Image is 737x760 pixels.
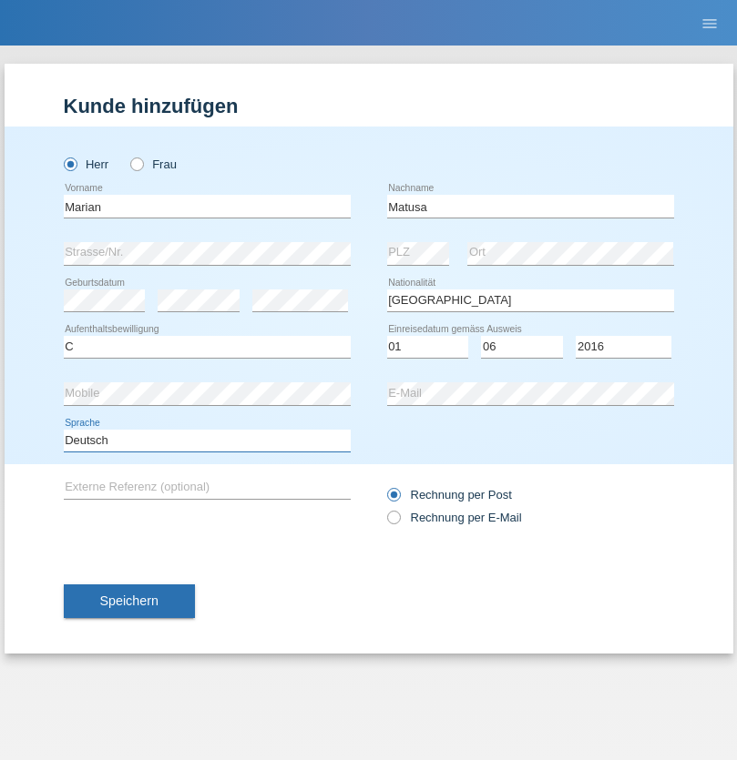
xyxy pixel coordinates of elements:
[100,593,159,608] span: Speichern
[64,584,195,619] button: Speichern
[387,488,399,511] input: Rechnung per Post
[130,157,142,169] input: Frau
[701,15,719,33] i: menu
[64,157,76,169] input: Herr
[691,17,728,28] a: menu
[387,488,512,502] label: Rechnung per Post
[387,511,399,533] input: Rechnung per E-Mail
[387,511,522,524] label: Rechnung per E-Mail
[64,95,674,117] h1: Kunde hinzufügen
[64,157,109,171] label: Herr
[130,157,177,171] label: Frau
